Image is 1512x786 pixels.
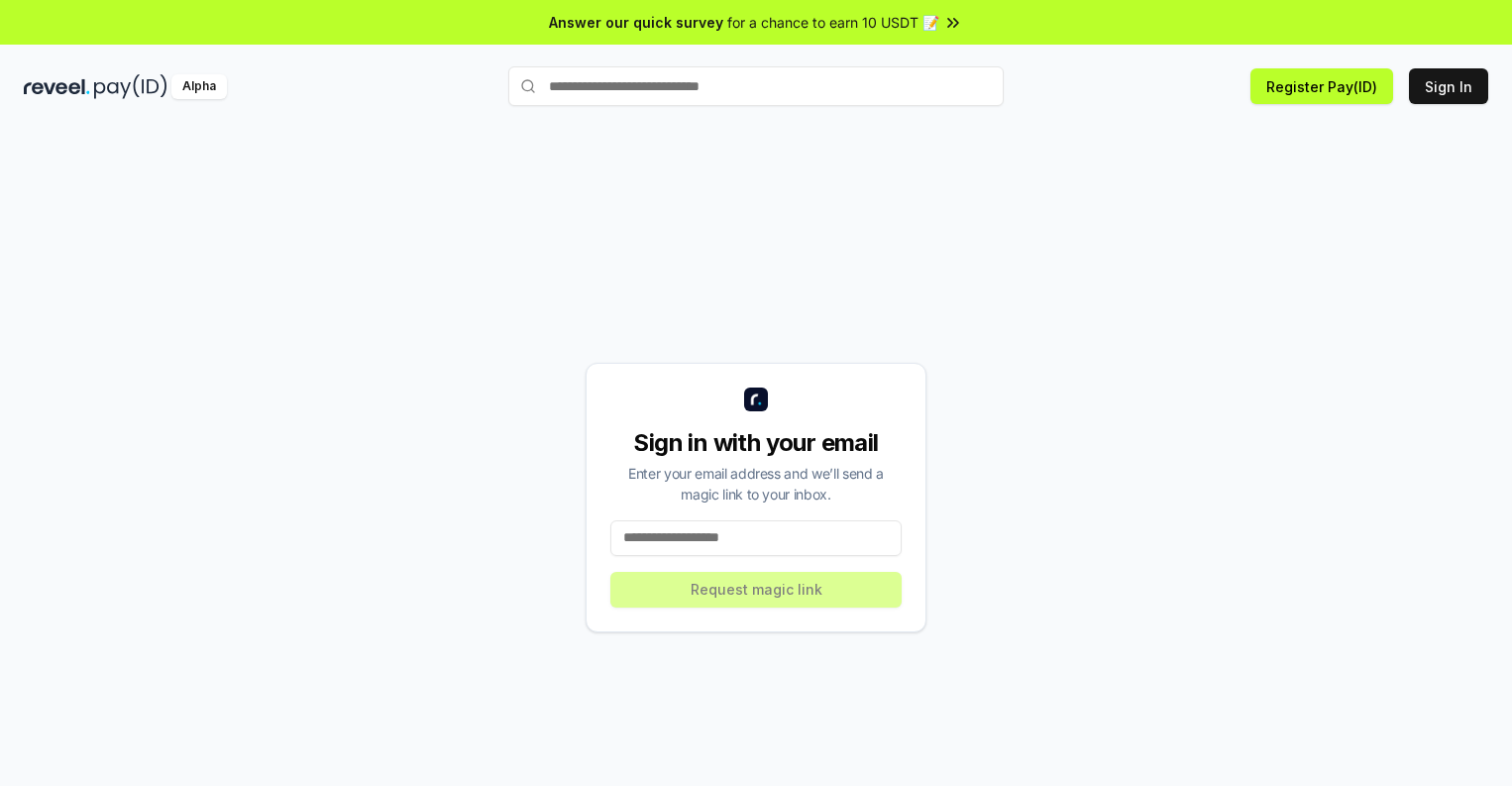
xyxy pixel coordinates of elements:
button: Register Pay(ID) [1250,68,1393,104]
div: Alpha [171,74,227,99]
div: Sign in with your email [610,427,902,459]
img: reveel_dark [24,74,90,99]
span: for a chance to earn 10 USDT 📝 [727,12,939,33]
img: pay_id [94,74,167,99]
span: Answer our quick survey [549,12,723,33]
button: Sign In [1409,68,1488,104]
div: Enter your email address and we’ll send a magic link to your inbox. [610,463,902,505]
img: logo_small [744,388,768,411]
